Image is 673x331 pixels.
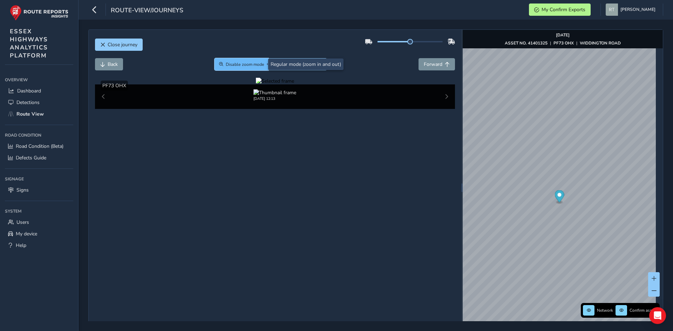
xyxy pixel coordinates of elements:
[5,174,73,184] div: Signage
[630,308,658,313] span: Confirm assets
[5,85,73,97] a: Dashboard
[606,4,618,16] img: diamond-layout
[620,4,655,16] span: [PERSON_NAME]
[542,6,585,13] span: My Confirm Exports
[5,240,73,251] a: Help
[5,228,73,240] a: My device
[5,108,73,120] a: Route View
[5,216,73,228] a: Users
[17,88,41,94] span: Dashboard
[226,62,264,67] span: Disable zoom mode
[215,58,269,70] button: Zoom
[16,187,29,193] span: Signs
[505,40,621,46] div: | |
[555,190,564,205] div: Map marker
[16,154,46,161] span: Defects Guide
[95,58,123,70] button: Back
[95,39,143,51] button: Close journey
[253,89,296,96] img: Thumbnail frame
[16,143,63,150] span: Road Condition (Beta)
[268,58,327,70] button: Draw
[253,96,296,101] div: [DATE] 12:13
[553,40,574,46] strong: PF73 OHX
[10,5,68,21] img: rr logo
[419,58,455,70] button: Forward
[5,206,73,216] div: System
[16,242,26,249] span: Help
[5,97,73,108] a: Detections
[16,230,37,237] span: My device
[280,62,322,67] span: Enable drawing mode
[16,99,40,106] span: Detections
[505,40,548,46] strong: ASSET NO. 41401325
[16,219,29,226] span: Users
[108,41,137,48] span: Close journey
[529,4,591,16] button: My Confirm Exports
[5,75,73,85] div: Overview
[606,4,658,16] button: [PERSON_NAME]
[556,32,570,38] strong: [DATE]
[10,27,48,60] span: ESSEX HIGHWAYS ANALYTICS PLATFORM
[5,184,73,196] a: Signs
[5,140,73,152] a: Road Condition (Beta)
[102,82,126,89] span: PF73 OHX
[597,308,613,313] span: Network
[5,152,73,164] a: Defects Guide
[111,6,183,16] span: route-view/journeys
[5,130,73,140] div: Road Condition
[424,61,442,68] span: Forward
[16,111,44,117] span: Route View
[108,61,118,68] span: Back
[580,40,621,46] strong: WIDDINGTON ROAD
[649,307,666,324] div: Open Intercom Messenger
